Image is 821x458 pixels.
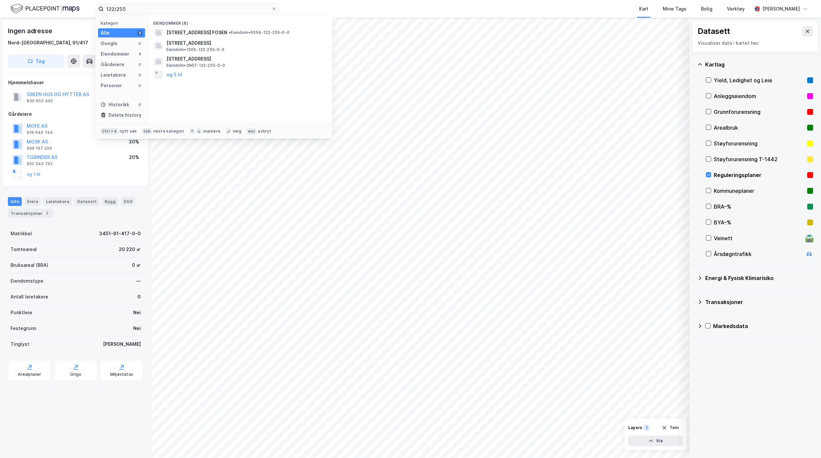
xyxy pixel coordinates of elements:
[714,234,803,242] div: Veinett
[11,293,48,301] div: Antall leietakere
[133,324,141,332] div: Nei
[129,153,139,161] div: 20%
[714,124,805,132] div: Arealbruk
[166,63,225,68] span: Eiendom • 3907-122-255-0-0
[136,277,141,285] div: —
[137,102,142,107] div: 0
[11,245,37,253] div: Tomteareal
[101,71,126,79] div: Leietakere
[229,30,289,35] span: Eiendom • 5054-122-255-0-0
[148,15,332,27] div: Eiendommer (8)
[166,29,227,37] span: [STREET_ADDRESS] FOSEN
[132,261,141,269] div: 0 ㎡
[75,197,99,206] div: Datasett
[714,108,805,116] div: Grunnforurensning
[133,309,141,317] div: Nei
[120,129,137,134] div: nytt søk
[8,79,143,87] div: Hjemmelshaver
[8,55,64,68] button: Tag
[137,62,142,67] div: 0
[11,277,43,285] div: Eiendomstype
[101,39,117,47] div: Google
[639,5,648,13] div: Kart
[714,155,805,163] div: Støyforurensning T-1442
[11,340,29,348] div: Tinglyst
[104,4,271,14] input: Søk på adresse, matrikkel, gårdeiere, leietakere eller personer
[805,234,814,242] div: 🛣️
[11,261,48,269] div: Bruksareal (BRA)
[714,250,803,258] div: Årsdøgntrafikk
[109,111,141,119] div: Delete history
[101,21,145,26] div: Kategori
[137,51,142,57] div: 8
[714,171,805,179] div: Reguleringsplaner
[166,47,224,52] span: Eiendom • 1505-122-255-0-0
[628,425,642,430] div: Layers
[153,129,184,134] div: neste kategori
[714,218,805,226] div: BYA–%
[714,203,805,211] div: BRA–%
[103,340,141,348] div: [PERSON_NAME]
[27,146,52,151] div: 999 167 209
[129,138,139,146] div: 30%
[714,140,805,147] div: Støyforurensning
[70,372,82,377] div: Origo
[101,50,129,58] div: Eiendommer
[137,293,141,301] div: 0
[166,55,324,63] span: [STREET_ADDRESS]
[203,129,220,134] div: markere
[713,322,813,330] div: Markedsdata
[8,209,53,218] div: Transaksjoner
[137,72,142,78] div: 0
[701,5,712,13] div: Bolig
[11,230,32,238] div: Matrikkel
[101,101,129,109] div: Historikk
[101,82,122,89] div: Personer
[643,424,650,431] div: 1
[27,98,53,104] div: 830 655 492
[229,30,231,35] span: •
[705,61,813,68] div: Kartlag
[166,71,182,79] button: og 5 til
[11,3,80,14] img: logo.f888ab2527a4732fd821a326f86c7f29.svg
[247,128,257,135] div: esc
[8,197,22,206] div: Info
[101,61,124,68] div: Gårdeiere
[628,436,683,446] button: Vis
[8,26,53,36] div: Ingen adresse
[102,197,118,206] div: Bygg
[788,426,821,458] iframe: Chat Widget
[714,187,805,195] div: Kommuneplaner
[110,372,133,377] div: Miljøstatus
[714,92,805,100] div: Anleggseiendom
[101,29,110,37] div: Alle
[18,372,41,377] div: Arealplaner
[24,197,41,206] div: Eiere
[233,129,241,134] div: velg
[705,274,813,282] div: Energi & Fysisk Klimarisiko
[788,426,821,458] div: Kontrollprogram for chat
[8,39,88,47] div: Nord-[GEOGRAPHIC_DATA], 91/417
[101,128,118,135] div: Ctrl + k
[44,210,50,216] div: 2
[663,5,686,13] div: Mine Tags
[705,298,813,306] div: Transaksjoner
[43,197,72,206] div: Leietakere
[137,30,142,36] div: 8
[698,26,730,37] div: Datasett
[166,39,324,47] span: [STREET_ADDRESS]
[27,130,53,135] div: 918 646 744
[714,76,805,84] div: Yield, Ledighet og Leie
[8,110,143,118] div: Gårdeiere
[142,128,152,135] div: tab
[11,309,32,317] div: Punktleie
[119,245,141,253] div: 20 220 ㎡
[258,129,271,134] div: avbryt
[698,39,813,47] div: Visualiser data i kartet her.
[137,41,142,46] div: 0
[11,324,36,332] div: Festegrunn
[99,230,141,238] div: 3451-91-417-0-0
[727,5,745,13] div: Verktøy
[121,197,135,206] div: ESG
[762,5,800,13] div: [PERSON_NAME]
